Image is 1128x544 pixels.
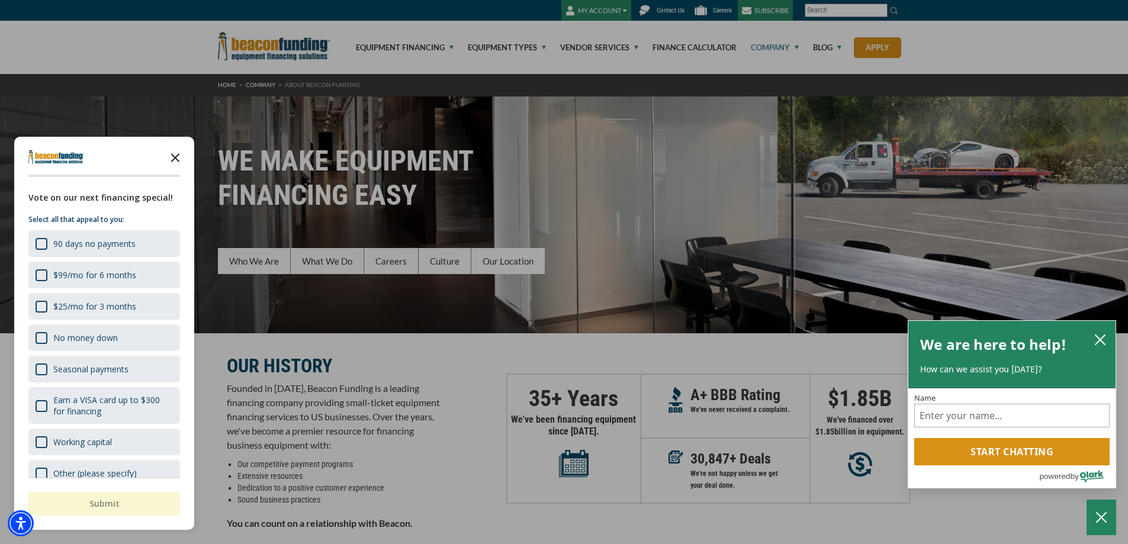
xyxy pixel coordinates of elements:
div: No money down [53,332,118,343]
a: Powered by Olark - open in a new tab [1039,466,1116,488]
img: Company logo [28,150,84,164]
div: $99/mo for 6 months [53,269,136,281]
div: Other (please specify) [28,460,180,487]
div: Seasonal payments [53,363,128,375]
p: How can we assist you [DATE]? [920,363,1104,375]
div: Accessibility Menu [8,510,34,536]
span: powered [1039,469,1070,484]
div: $25/mo for 3 months [28,293,180,320]
div: Seasonal payments [28,356,180,382]
div: $25/mo for 3 months [53,301,136,312]
div: Survey [14,137,194,530]
button: Start chatting [914,438,1110,465]
span: by [1071,469,1079,484]
div: olark chatbox [908,320,1116,488]
div: $99/mo for 6 months [28,262,180,288]
button: Close the survey [163,145,187,169]
div: No money down [28,324,180,351]
p: Select all that appeal to you: [28,214,180,226]
div: Earn a VISA card up to $300 for financing [53,394,173,417]
label: Name [914,394,1110,402]
div: 90 days no payments [28,230,180,257]
div: Vote on our next financing special! [28,191,180,204]
button: Close Chatbox [1087,500,1116,535]
div: Other (please specify) [53,468,137,479]
button: Submit [28,492,180,516]
h2: We are here to help! [920,333,1066,356]
div: 90 days no payments [53,238,136,249]
button: close chatbox [1091,331,1110,349]
div: Earn a VISA card up to $300 for financing [28,387,180,424]
div: Working capital [53,436,112,448]
input: Name [914,404,1110,427]
div: Working capital [28,429,180,455]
